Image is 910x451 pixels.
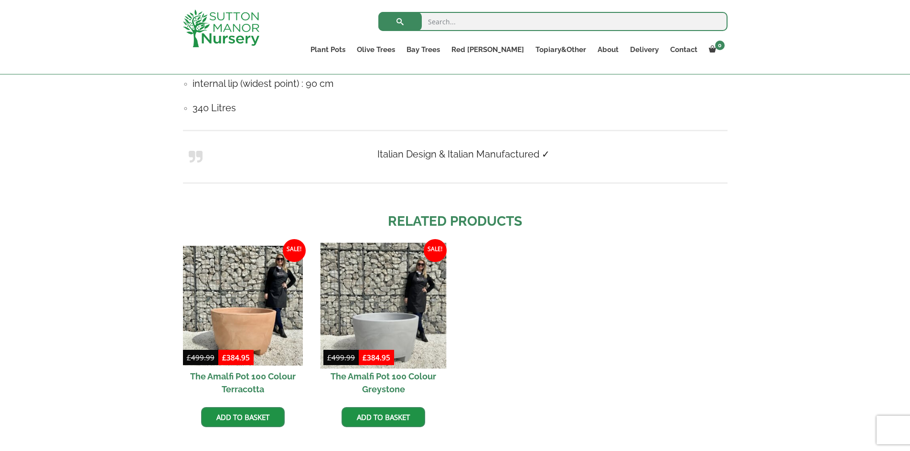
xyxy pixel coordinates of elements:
[446,43,530,56] a: Red [PERSON_NAME]
[201,407,285,427] a: Add to basket: “The Amalfi Pot 100 Colour Terracotta”
[187,353,191,362] span: £
[327,353,332,362] span: £
[530,43,592,56] a: Topiary&Other
[715,41,725,50] span: 0
[401,43,446,56] a: Bay Trees
[363,353,367,362] span: £
[193,76,728,91] h4: internal lip (widest point) : 90 cm
[664,43,703,56] a: Contact
[703,43,728,56] a: 0
[222,353,226,362] span: £
[323,246,443,400] a: Sale! The Amalfi Pot 100 Colour Greystone
[193,101,728,115] h4: 340 Litres
[283,239,306,262] span: Sale!
[327,353,355,362] bdi: 499.99
[222,353,250,362] bdi: 384.95
[377,148,550,160] strong: Italian Design & Italian Manufactured ✓
[183,246,303,366] img: The Amalfi Pot 100 Colour Terracotta
[183,246,303,400] a: Sale! The Amalfi Pot 100 Colour Terracotta
[187,353,214,362] bdi: 499.99
[183,366,303,400] h2: The Amalfi Pot 100 Colour Terracotta
[342,407,425,427] a: Add to basket: “The Amalfi Pot 100 Colour Greystone”
[323,366,443,400] h2: The Amalfi Pot 100 Colour Greystone
[592,43,624,56] a: About
[321,243,447,369] img: The Amalfi Pot 100 Colour Greystone
[624,43,664,56] a: Delivery
[305,43,351,56] a: Plant Pots
[183,10,259,47] img: logo
[183,211,728,231] h2: Related products
[378,12,728,31] input: Search...
[424,239,447,262] span: Sale!
[363,353,390,362] bdi: 384.95
[351,43,401,56] a: Olive Trees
